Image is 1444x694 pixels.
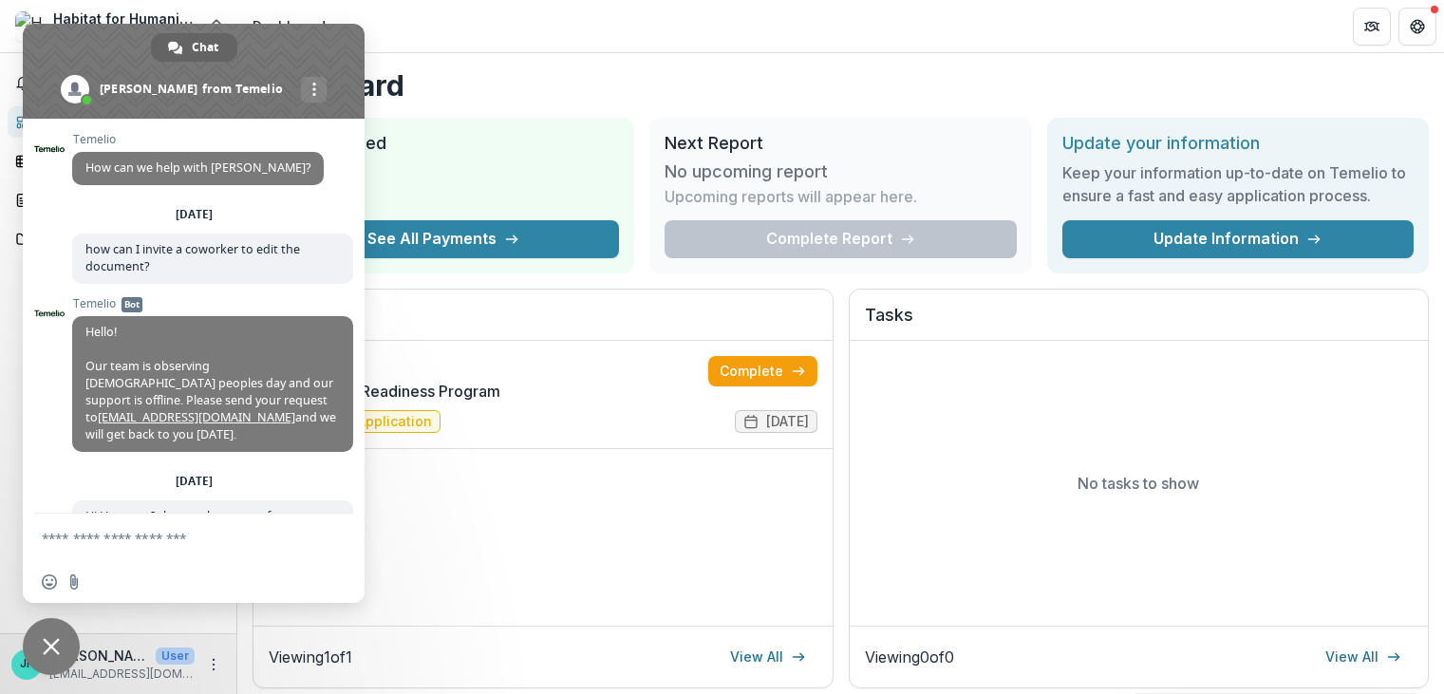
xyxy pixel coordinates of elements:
[49,666,195,683] p: [EMAIL_ADDRESS][DOMAIN_NAME]
[8,68,229,99] button: Notifications
[42,530,304,547] textarea: Compose your message...
[665,133,1016,154] h2: Next Report
[1078,472,1199,495] p: No tasks to show
[66,574,82,590] span: Send a file
[20,658,34,670] div: Jacqueline Richter
[72,297,353,310] span: Temelio
[8,106,229,138] a: Dashboard
[1062,220,1414,258] a: Update Information
[151,33,237,62] div: Chat
[1398,8,1436,46] button: Get Help
[1353,8,1391,46] button: Partners
[122,297,142,312] span: Bot
[23,618,80,675] div: Close chat
[176,476,213,487] div: [DATE]
[269,380,500,403] a: Homeowner Readiness Program
[8,184,229,216] a: Proposals
[665,161,828,182] h3: No upcoming report
[85,324,336,442] span: Hello! Our team is observing [DEMOGRAPHIC_DATA] peoples day and our support is offline. Please se...
[269,646,352,668] p: Viewing 1 of 1
[203,8,230,46] button: Open entity switcher
[98,409,295,425] a: [EMAIL_ADDRESS][DOMAIN_NAME]
[85,508,325,541] span: Hi How can I change the name of my grant request
[665,185,917,208] p: Upcoming reports will appear here.
[1062,161,1414,207] h3: Keep your information up-to-date on Temelio to ensure a fast and easy application process.
[202,653,225,676] button: More
[865,646,954,668] p: Viewing 0 of 0
[53,9,196,28] div: Habitat for Humanity of Eastern [US_STATE], Inc.
[253,68,1429,103] h1: Dashboard
[176,209,213,220] div: [DATE]
[8,223,229,254] a: Documents
[1314,642,1413,672] a: View All
[719,642,817,672] a: View All
[85,159,310,176] span: How can we help with [PERSON_NAME]?
[8,145,229,177] a: Tasks
[708,356,817,386] a: Complete
[245,12,333,40] nav: breadcrumb
[85,241,300,274] span: how can I invite a coworker to edit the document?
[268,133,619,154] h2: Total Awarded
[301,77,327,103] div: More channels
[156,647,195,665] p: User
[42,574,57,590] span: Insert an emoji
[192,33,218,62] span: Chat
[269,305,817,341] h2: Proposals
[865,305,1414,341] h2: Tasks
[49,646,148,666] p: [PERSON_NAME]
[15,11,46,42] img: Habitat for Humanity of Eastern Connecticut, Inc.
[1062,133,1414,154] h2: Update your information
[72,133,324,146] span: Temelio
[268,220,619,258] button: See All Payments
[253,16,326,36] div: Dashboard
